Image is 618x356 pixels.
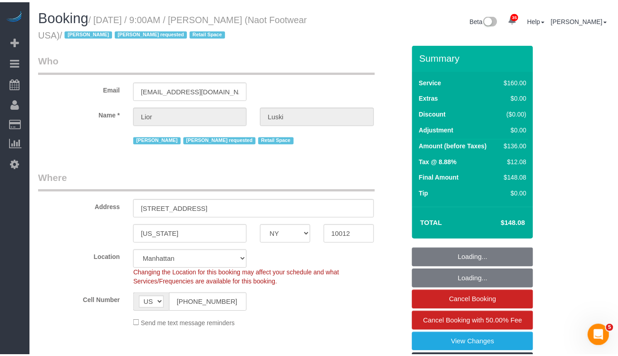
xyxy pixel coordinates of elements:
[5,9,24,22] img: Automaid Logo
[135,137,182,144] span: [PERSON_NAME]
[32,250,128,262] label: Location
[135,224,249,243] input: City
[475,16,503,24] a: Beta
[39,53,379,73] legend: Who
[425,219,447,227] strong: Total
[32,293,128,306] label: Cell Number
[261,137,297,144] span: Retail Space
[506,77,532,86] div: $160.00
[417,333,539,352] a: View Changes
[142,321,237,328] span: Send me text message reminders
[423,141,492,150] label: Amount (before Taxes)
[506,93,532,102] div: $0.00
[417,291,539,310] a: Cancel Booking
[506,157,532,166] div: $12.08
[116,29,189,37] span: [PERSON_NAME] requested
[557,16,614,24] a: [PERSON_NAME]
[39,171,379,191] legend: Where
[533,16,551,24] a: Help
[32,107,128,119] label: Name *
[185,137,258,144] span: [PERSON_NAME] requested
[506,141,532,150] div: $136.00
[423,125,458,134] label: Adjustment
[506,189,532,198] div: $0.00
[60,29,230,39] span: /
[423,93,443,102] label: Extras
[32,81,128,93] label: Email
[424,52,535,62] h3: Summary
[39,13,311,39] small: / [DATE] / 9:00AM / [PERSON_NAME] (Naot Footwear USA)
[423,157,462,166] label: Tax @ 8.88%
[135,107,249,125] input: First Name
[423,109,451,118] label: Discount
[423,77,446,86] label: Service
[506,173,532,182] div: $148.08
[32,199,128,211] label: Address
[171,293,249,312] input: Cell Number
[516,12,524,19] span: 35
[423,189,433,198] label: Tip
[39,9,89,24] span: Booking
[135,269,343,286] span: Changing the Location for this booking may affect your schedule and what Services/Frequencies are...
[263,107,378,125] input: Last Name
[135,81,249,100] input: Email
[423,173,464,182] label: Final Amount
[506,125,532,134] div: $0.00
[506,109,532,118] div: ($0.00)
[192,29,228,37] span: Retail Space
[594,325,616,347] iframe: Intercom live chat
[327,224,378,243] input: Zip Code
[65,29,113,37] span: [PERSON_NAME]
[479,219,531,227] h4: $148.08
[428,317,528,325] span: Cancel Booking with 50.00% Fee
[417,312,539,331] a: Cancel Booking with 50.00% Fee
[488,15,503,26] img: New interface
[509,9,527,29] a: 35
